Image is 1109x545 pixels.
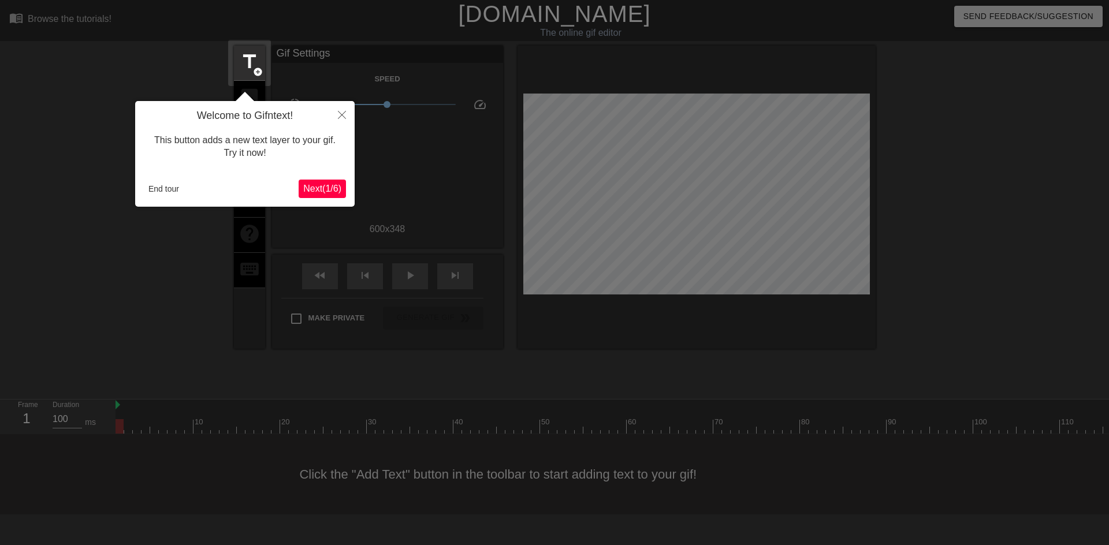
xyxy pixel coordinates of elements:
[144,110,346,122] h4: Welcome to Gifntext!
[299,180,346,198] button: Next
[144,122,346,171] div: This button adds a new text layer to your gif. Try it now!
[329,101,355,128] button: Close
[144,180,184,197] button: End tour
[303,184,341,193] span: Next ( 1 / 6 )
